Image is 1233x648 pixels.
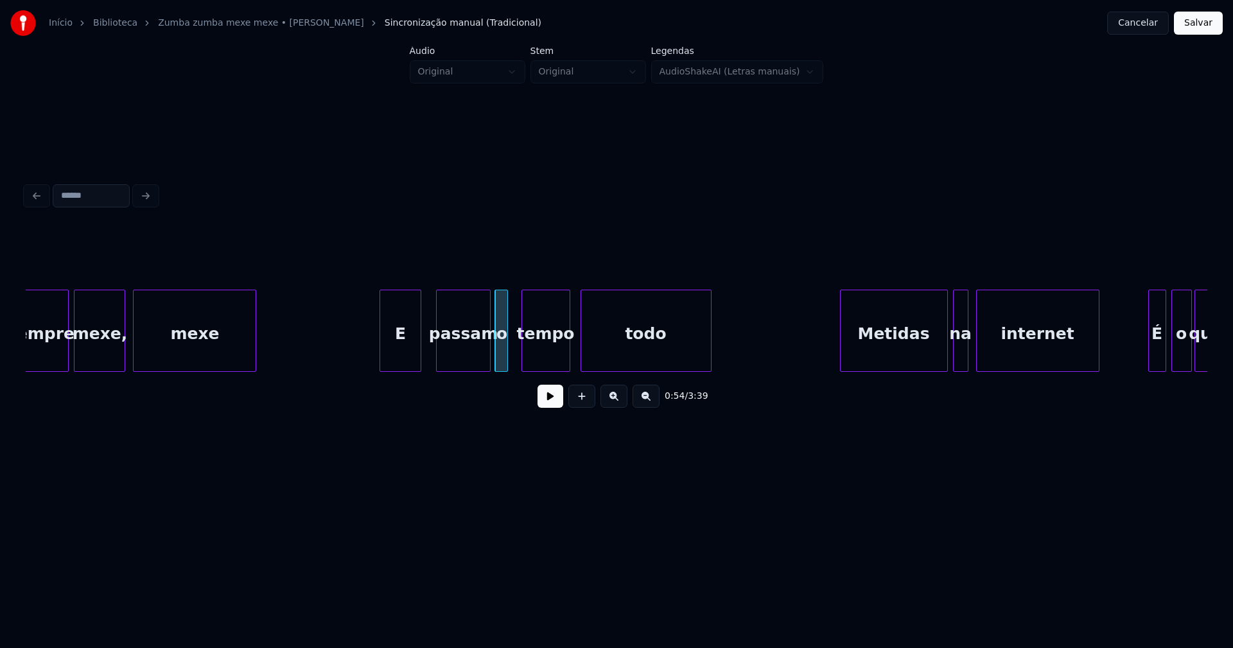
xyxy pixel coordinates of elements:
[665,390,695,403] div: /
[1107,12,1169,35] button: Cancelar
[49,17,73,30] a: Início
[385,17,541,30] span: Sincronização manual (Tradicional)
[10,10,36,36] img: youka
[49,17,541,30] nav: breadcrumb
[158,17,364,30] a: Zumba zumba mexe mexe • [PERSON_NAME]
[665,390,685,403] span: 0:54
[410,46,525,55] label: Áudio
[651,46,824,55] label: Legendas
[93,17,137,30] a: Biblioteca
[688,390,708,403] span: 3:39
[1174,12,1223,35] button: Salvar
[530,46,646,55] label: Stem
